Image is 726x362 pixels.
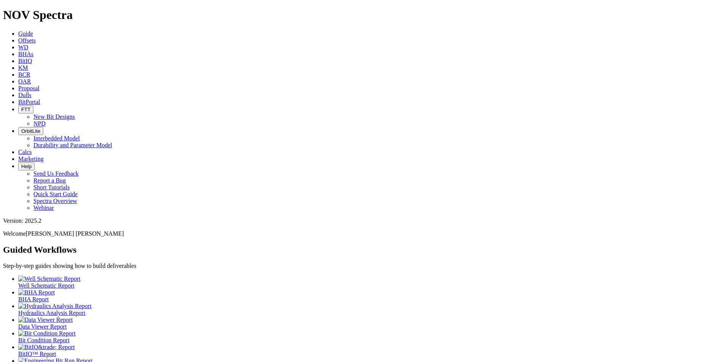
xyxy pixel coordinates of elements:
span: [PERSON_NAME] [PERSON_NAME] [26,230,124,237]
a: Spectra Overview [33,198,77,204]
div: Version: 2025.2 [3,217,723,224]
p: Welcome [3,230,723,237]
img: Bit Condition Report [18,330,76,337]
span: Hydraulics Analysis Report [18,310,85,316]
a: New Bit Designs [33,113,75,120]
a: Calcs [18,149,32,155]
a: WD [18,44,28,50]
span: OrbitLite [21,128,40,134]
span: Data Viewer Report [18,323,67,330]
span: FTT [21,107,30,112]
a: Marketing [18,156,44,162]
a: Well Schematic Report Well Schematic Report [18,275,723,289]
a: Hydraulics Analysis Report Hydraulics Analysis Report [18,303,723,316]
img: Well Schematic Report [18,275,80,282]
a: Short Tutorials [33,184,70,190]
img: BHA Report [18,289,55,296]
a: BitIQ [18,58,32,64]
a: OAR [18,78,31,85]
a: Guide [18,30,33,37]
a: BHAs [18,51,33,57]
h1: NOV Spectra [3,8,723,22]
h2: Guided Workflows [3,245,723,255]
img: BitIQ&trade; Report [18,344,75,351]
span: Help [21,164,32,169]
img: Hydraulics Analysis Report [18,303,92,310]
a: Webinar [33,205,54,211]
button: OrbitLite [18,127,43,135]
a: Durability and Parameter Model [33,142,112,148]
span: BHA Report [18,296,49,302]
a: NPD [33,120,46,127]
a: BitIQ&trade; Report BitIQ™ Report [18,344,723,357]
a: Data Viewer Report Data Viewer Report [18,316,723,330]
a: Offsets [18,37,36,44]
button: Help [18,162,35,170]
a: Interbedded Model [33,135,80,142]
a: Bit Condition Report Bit Condition Report [18,330,723,343]
a: Dulls [18,92,32,98]
a: BCR [18,71,30,78]
a: Quick Start Guide [33,191,77,197]
span: Well Schematic Report [18,282,74,289]
a: Report a Bug [33,177,66,184]
span: Bit Condition Report [18,337,69,343]
button: FTT [18,105,33,113]
a: Proposal [18,85,39,91]
a: BitPortal [18,99,40,105]
a: BHA Report BHA Report [18,289,723,302]
p: Step-by-step guides showing how to build deliverables [3,263,723,269]
a: Send Us Feedback [33,170,79,177]
span: BitIQ™ Report [18,351,56,357]
img: Data Viewer Report [18,316,73,323]
a: KM [18,65,28,71]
